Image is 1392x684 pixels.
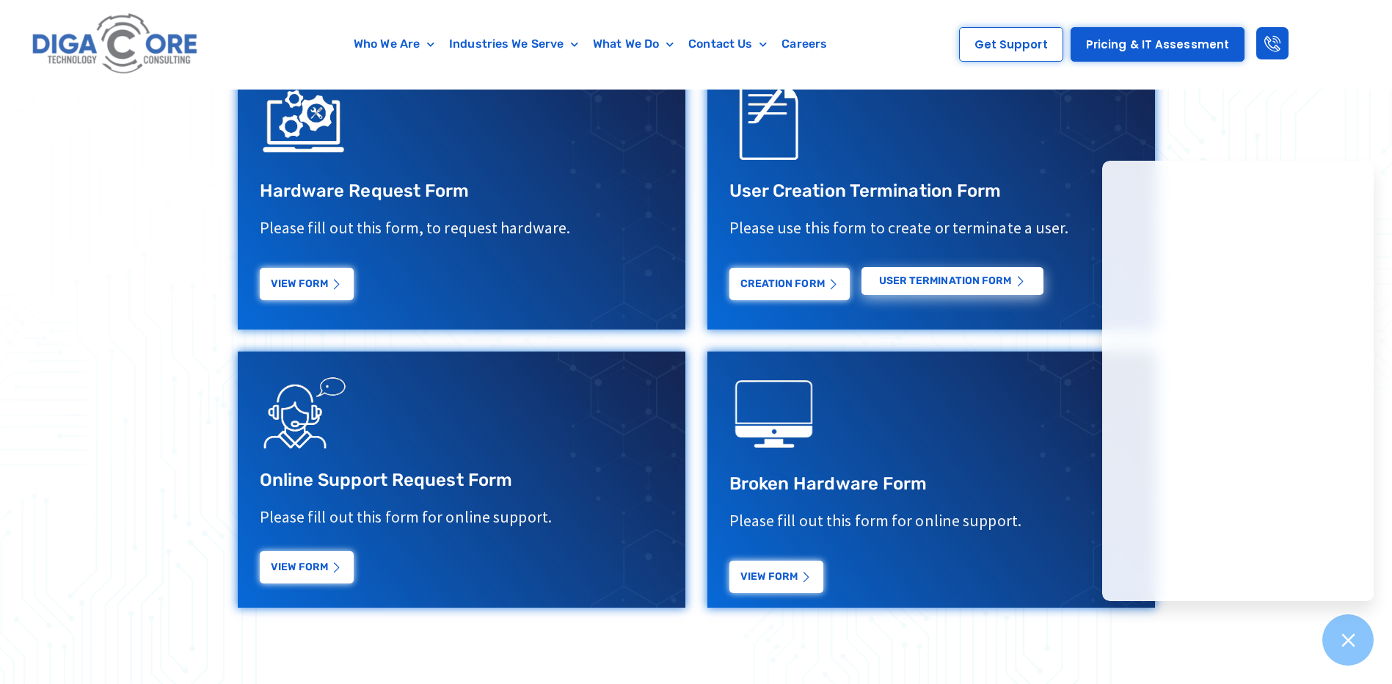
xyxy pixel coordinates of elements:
[681,27,774,61] a: Contact Us
[729,217,1133,239] p: Please use this form to create or terminate a user.
[442,27,586,61] a: Industries We Serve
[729,370,817,458] img: digacore technology consulting
[260,551,354,583] a: View Form
[959,27,1063,62] a: Get Support
[879,276,1012,286] span: USER Termination Form
[260,366,348,454] img: Support Request Icon
[260,469,663,492] h3: Online Support Request Form
[861,267,1043,295] a: USER Termination Form
[274,27,907,61] nav: Menu
[729,510,1133,531] p: Please fill out this form for online support.
[729,268,850,300] a: Creation Form
[1071,27,1245,62] a: Pricing & IT Assessment
[1086,39,1229,50] span: Pricing & IT Assessment
[1102,161,1374,601] iframe: Chatgenie Messenger
[729,180,1133,203] h3: User Creation Termination Form
[260,77,348,165] img: IT Support Icon
[260,268,354,300] a: View Form
[260,180,663,203] h3: Hardware Request Form
[260,217,663,239] p: Please fill out this form, to request hardware.
[28,7,203,81] img: Digacore logo 1
[974,39,1048,50] span: Get Support
[346,27,442,61] a: Who We Are
[729,561,823,593] a: View Form
[774,27,834,61] a: Careers
[586,27,681,61] a: What We Do
[260,506,663,528] p: Please fill out this form for online support.
[729,473,1133,495] h3: Broken Hardware Form
[729,77,817,165] img: Support Request Icon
